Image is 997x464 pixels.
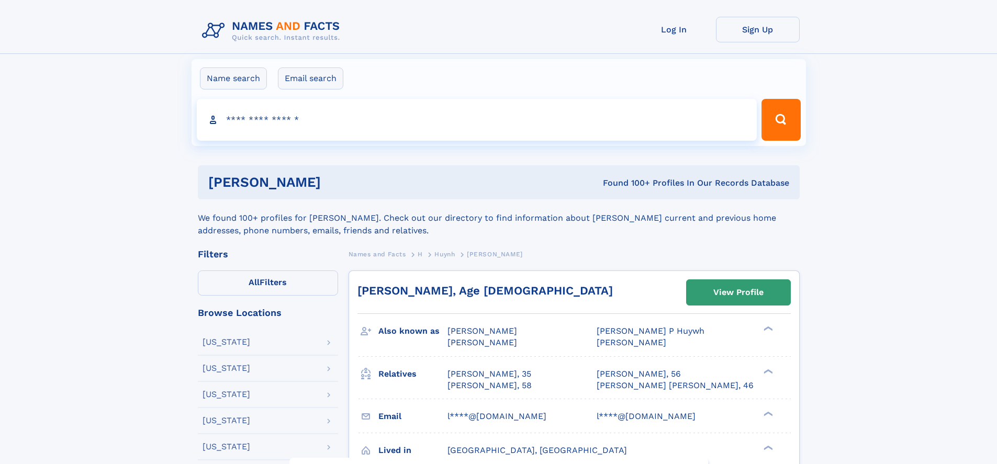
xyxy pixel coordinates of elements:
button: Search Button [761,99,800,141]
a: [PERSON_NAME], 58 [447,380,532,391]
div: ❯ [761,410,774,417]
h1: [PERSON_NAME] [208,176,462,189]
span: H [418,251,423,258]
input: search input [197,99,757,141]
div: We found 100+ profiles for [PERSON_NAME]. Check out our directory to find information about [PERS... [198,199,800,237]
label: Name search [200,67,267,89]
div: Filters [198,250,338,259]
a: [PERSON_NAME] [PERSON_NAME], 46 [597,380,754,391]
div: [US_STATE] [203,443,250,451]
a: [PERSON_NAME], 35 [447,368,531,380]
div: [US_STATE] [203,364,250,372]
a: Names and Facts [349,247,406,261]
span: [PERSON_NAME] P Huywh [597,326,704,336]
a: Sign Up [716,17,800,42]
h3: Lived in [378,442,447,459]
a: [PERSON_NAME], 56 [597,368,681,380]
h3: Email [378,408,447,425]
label: Email search [278,67,343,89]
label: Filters [198,270,338,296]
a: [PERSON_NAME], Age [DEMOGRAPHIC_DATA] [357,284,613,297]
div: [US_STATE] [203,390,250,399]
h3: Also known as [378,322,447,340]
span: Huynh [434,251,455,258]
span: [PERSON_NAME] [597,337,666,347]
h3: Relatives [378,365,447,383]
div: [US_STATE] [203,338,250,346]
span: [PERSON_NAME] [467,251,523,258]
span: [PERSON_NAME] [447,337,517,347]
div: [US_STATE] [203,416,250,425]
span: All [249,277,260,287]
a: Huynh [434,247,455,261]
span: [GEOGRAPHIC_DATA], [GEOGRAPHIC_DATA] [447,445,627,455]
a: Log In [632,17,716,42]
a: H [418,247,423,261]
span: [PERSON_NAME] [447,326,517,336]
div: ❯ [761,444,774,451]
div: View Profile [713,280,764,304]
div: ❯ [761,368,774,375]
a: View Profile [687,280,790,305]
div: ❯ [761,325,774,332]
div: Browse Locations [198,308,338,318]
div: Found 100+ Profiles In Our Records Database [462,177,789,189]
img: Logo Names and Facts [198,17,349,45]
